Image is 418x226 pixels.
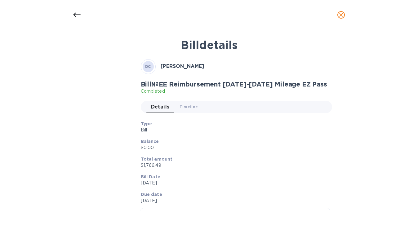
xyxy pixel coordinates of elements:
[141,127,327,133] p: Bill
[141,162,327,169] p: $1,766.49
[180,104,198,110] span: Timeline
[141,88,327,95] p: Completed
[141,121,152,126] b: Type
[141,144,327,151] p: $0.00
[161,63,204,69] b: [PERSON_NAME]
[141,174,160,179] b: Bill Date
[151,103,170,111] span: Details
[141,157,173,162] b: Total amount
[334,7,349,22] button: close
[145,64,151,69] b: DC
[141,139,159,144] b: Balance
[181,38,238,52] b: Bill details
[387,196,418,226] iframe: Chat Widget
[141,180,327,186] p: [DATE]
[141,192,162,197] b: Due date
[141,197,327,204] p: [DATE]
[141,80,327,88] h2: Bill № EE Reimbursement [DATE]-[DATE] Mileage EZ Pass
